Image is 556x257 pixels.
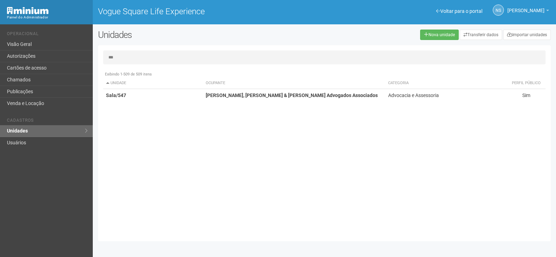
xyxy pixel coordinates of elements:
[103,78,203,89] th: Unidade: activate to sort column descending
[385,89,507,102] td: Advocacia e Assessoria
[206,93,378,98] strong: [PERSON_NAME], [PERSON_NAME] & [PERSON_NAME] Advogados Associados
[507,1,545,13] span: Nicolle Silva
[420,30,459,40] a: Nova unidade
[493,5,504,16] a: NS
[98,7,319,16] h1: Vogue Square Life Experience
[203,78,385,89] th: Ocupante: activate to sort column ascending
[522,93,530,98] span: Sim
[507,78,546,89] th: Perfil público: activate to sort column ascending
[7,31,88,39] li: Operacional
[503,30,551,40] a: Importar unidades
[385,78,507,89] th: Categoria: activate to sort column ascending
[106,93,126,98] strong: Sala/547
[460,30,502,40] a: Transferir dados
[7,7,49,14] img: Minium
[436,8,482,14] a: Voltar para o portal
[7,118,88,125] li: Cadastros
[103,71,546,78] div: Exibindo 1-509 de 509 itens
[98,30,281,40] h2: Unidades
[7,14,88,21] div: Painel do Administrador
[507,9,549,14] a: [PERSON_NAME]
